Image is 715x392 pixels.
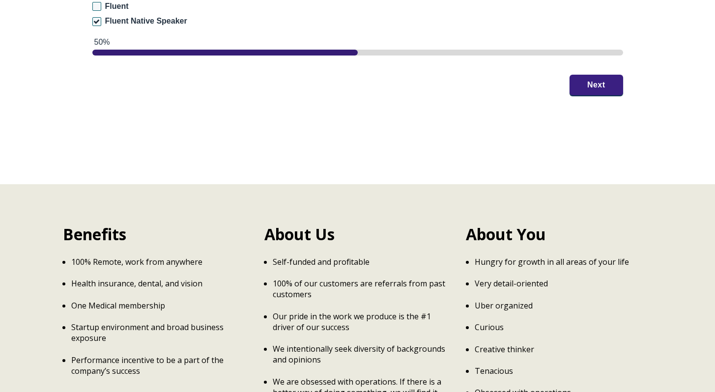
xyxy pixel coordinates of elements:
[71,300,249,311] p: One Medical membership
[475,365,653,376] p: Tenacious
[71,322,249,343] p: Startup environment and broad business exposure
[273,311,451,333] p: Our pride in the work we produce is the #1 driver of our success
[71,256,249,267] p: 100% Remote, work from anywhere
[475,344,653,355] p: Creative thinker
[475,278,653,289] p: Very detail-oriented
[71,278,249,289] p: Health insurance, dental, and vision
[94,37,623,48] div: 50%
[475,256,653,267] p: Hungry for growth in all areas of your life
[475,322,653,333] p: Curious
[264,224,451,246] h2: About Us
[105,17,187,25] span: Fluent Native Speaker
[273,343,451,365] p: We intentionally seek diversity of backgrounds and opinions
[71,355,249,376] p: Performance incentive to be a part of the company’s success
[273,256,451,267] p: Self-funded and profitable
[475,300,653,311] p: Uber organized
[92,2,101,11] input: Fluent
[466,224,652,246] h2: About You
[63,224,249,246] h2: Benefits
[105,2,129,10] span: Fluent
[273,278,451,300] p: 100% of our customers are referrals from past customers
[570,75,623,95] button: Next
[92,17,101,26] input: Fluent Native Speaker
[92,50,623,56] div: page 1 of 2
